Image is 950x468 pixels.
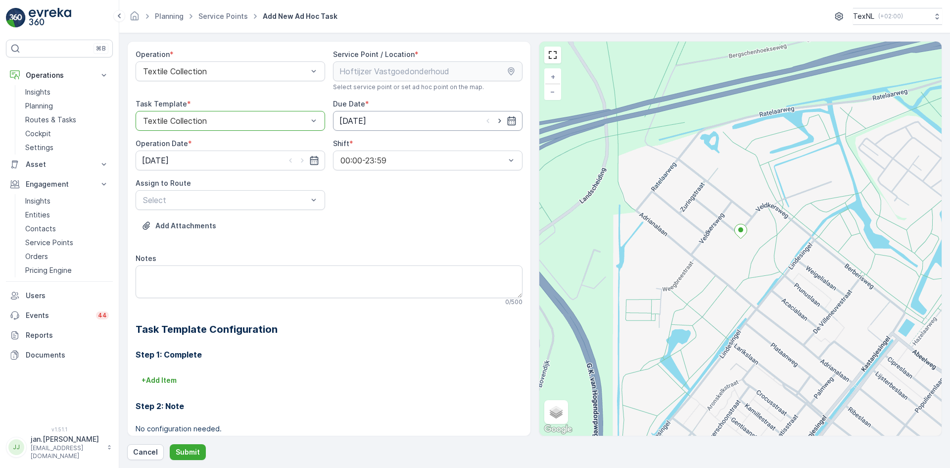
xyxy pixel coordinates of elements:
[542,423,574,436] img: Google
[176,447,200,457] p: Submit
[333,139,349,148] label: Shift
[6,65,113,85] button: Operations
[542,423,574,436] a: Open this area in Google Maps (opens a new window)
[878,12,903,20] p: ( +02:00 )
[25,143,53,153] p: Settings
[25,238,73,248] p: Service Points
[26,70,93,80] p: Operations
[21,222,113,236] a: Contacts
[198,12,248,20] a: Service Points
[136,139,188,148] label: Operation Date
[6,155,113,174] button: Asset
[96,45,106,52] p: ⌘B
[21,127,113,141] a: Cockpit
[26,179,93,189] p: Engagement
[21,250,113,263] a: Orders
[25,87,50,97] p: Insights
[136,424,522,434] p: No configuration needed.
[25,210,50,220] p: Entities
[127,444,164,460] button: Cancel
[136,400,522,412] h3: Step 2: Note
[136,254,156,262] label: Notes
[26,291,109,301] p: Users
[31,434,102,444] p: jan.[PERSON_NAME]
[333,100,365,108] label: Due Date
[853,11,874,21] p: TexNL
[545,69,560,84] a: Zoom In
[550,87,555,96] span: −
[25,224,56,234] p: Contacts
[136,151,325,170] input: dd/mm/yyyy
[136,50,170,58] label: Operation
[333,111,522,131] input: dd/mm/yyyy
[333,50,415,58] label: Service Point / Location
[21,113,113,127] a: Routes & Tasks
[129,14,140,23] a: Homepage
[333,61,522,81] input: Hoftijzer Vastgoedonderhoud
[21,236,113,250] a: Service Points
[333,83,484,91] span: Select service point or set ad hoc point on the map.
[25,115,76,125] p: Routes & Tasks
[6,306,113,325] a: Events44
[6,8,26,28] img: logo
[142,375,177,385] p: + Add Item
[21,194,113,208] a: Insights
[21,99,113,113] a: Planning
[505,298,522,306] p: 0 / 500
[25,101,53,111] p: Planning
[26,350,109,360] p: Documents
[26,159,93,169] p: Asset
[545,401,567,423] a: Layers
[25,196,50,206] p: Insights
[6,434,113,460] button: JJjan.[PERSON_NAME][EMAIL_ADDRESS][DOMAIN_NAME]
[545,84,560,99] a: Zoom Out
[136,218,222,234] button: Upload File
[25,252,48,261] p: Orders
[8,439,24,455] div: JJ
[136,100,187,108] label: Task Template
[26,311,90,320] p: Events
[155,12,184,20] a: Planning
[551,72,555,81] span: +
[143,194,308,206] p: Select
[136,372,183,388] button: +Add Item
[21,85,113,99] a: Insights
[170,444,206,460] button: Submit
[21,263,113,277] a: Pricing Engine
[545,48,560,62] a: View Fullscreen
[25,265,72,275] p: Pricing Engine
[133,447,158,457] p: Cancel
[98,312,107,319] p: 44
[31,444,102,460] p: [EMAIL_ADDRESS][DOMAIN_NAME]
[29,8,71,28] img: logo_light-DOdMpM7g.png
[155,221,216,231] p: Add Attachments
[136,179,191,187] label: Assign to Route
[6,426,113,432] span: v 1.51.1
[21,208,113,222] a: Entities
[6,286,113,306] a: Users
[261,11,339,21] span: Add New Ad Hoc Task
[25,129,51,139] p: Cockpit
[26,330,109,340] p: Reports
[136,349,522,361] h3: Step 1: Complete
[21,141,113,155] a: Settings
[6,174,113,194] button: Engagement
[6,325,113,345] a: Reports
[853,8,942,25] button: TexNL(+02:00)
[6,345,113,365] a: Documents
[136,322,522,337] h2: Task Template Configuration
